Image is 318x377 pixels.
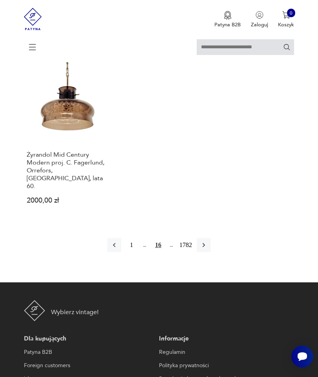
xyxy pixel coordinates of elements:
button: Zaloguj [251,11,268,28]
img: Patyna - sklep z meblami i dekoracjami vintage [24,300,45,321]
a: Patyna B2B [24,348,156,357]
a: Foreign customers [24,361,156,370]
p: Wybierz vintage! [51,307,99,317]
p: Dla kupujących [24,334,156,344]
p: Zaloguj [251,21,268,28]
iframe: Smartsupp widget button [291,346,313,368]
img: Ikonka użytkownika [256,11,263,19]
a: Ikona medaluPatyna B2B [214,11,241,28]
a: Regulamin [159,348,291,357]
p: 2000,00 zł [27,198,107,204]
button: Szukaj [283,43,291,51]
img: Ikona koszyka [282,11,290,19]
button: 1782 [178,238,194,252]
button: 1 [124,238,139,252]
p: Patyna B2B [214,21,241,28]
div: 0 [287,9,296,17]
p: Koszyk [278,21,294,28]
h3: Żyrandol Mid Century Modern proj. C. Fagerlund, Orrefors, [GEOGRAPHIC_DATA], lata 60. [27,151,107,190]
a: Polityka prywatności [159,361,291,370]
img: Ikona medalu [224,11,232,20]
a: Żyrandol Mid Century Modern proj. C. Fagerlund, Orrefors, Szwecja, lata 60.Żyrandol Mid Century M... [24,60,110,216]
button: Patyna B2B [214,11,241,28]
p: Informacje [159,334,291,344]
button: 16 [151,238,165,252]
button: 0Koszyk [278,11,294,28]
